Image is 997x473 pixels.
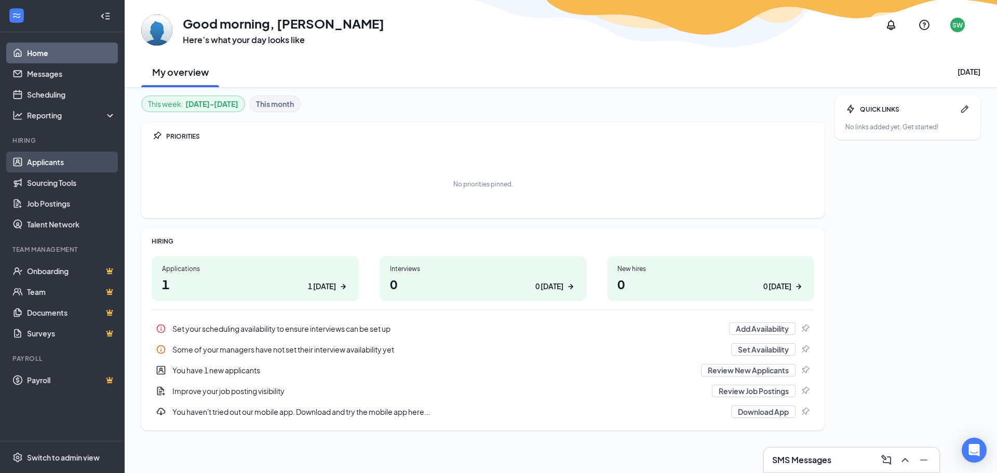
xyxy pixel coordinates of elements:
div: Improve your job posting visibility [172,386,706,396]
div: No priorities pinned. [453,180,513,188]
button: Set Availability [731,343,796,356]
button: ChevronUp [896,452,912,468]
h1: 0 [390,275,576,293]
svg: Notifications [885,19,897,31]
div: Reporting [27,110,116,120]
a: Interviews00 [DATE]ArrowRight [380,256,587,301]
a: UserEntityYou have 1 new applicantsReview New ApplicantsPin [152,360,814,381]
div: 1 [DATE] [308,281,336,292]
svg: ComposeMessage [880,454,893,466]
div: Some of your managers have not set their interview availability yet [152,339,814,360]
a: DownloadYou haven't tried out our mobile app. Download and try the mobile app here...Download AppPin [152,401,814,422]
div: You have 1 new applicants [172,365,695,375]
svg: ArrowRight [793,281,804,292]
b: This month [256,98,294,110]
a: Scheduling [27,84,116,105]
a: OnboardingCrown [27,261,116,281]
svg: Pin [800,365,810,375]
button: Minimize [914,452,931,468]
a: Talent Network [27,214,116,235]
button: Add Availability [729,322,796,335]
svg: Minimize [918,454,930,466]
a: PayrollCrown [27,370,116,390]
a: InfoSome of your managers have not set their interview availability yetSet AvailabilityPin [152,339,814,360]
div: [DATE] [958,66,980,77]
div: You haven't tried out our mobile app. Download and try the mobile app here... [172,407,725,417]
a: Job Postings [27,193,116,214]
div: HIRING [152,237,814,246]
div: PRIORITIES [166,132,814,141]
svg: Download [156,407,166,417]
h1: Good morning, [PERSON_NAME] [183,15,384,32]
button: Download App [731,406,796,418]
div: Open Intercom Messenger [962,438,987,463]
svg: Pin [800,323,810,334]
div: Payroll [12,354,114,363]
div: Hiring [12,136,114,145]
a: Home [27,43,116,63]
svg: Analysis [12,110,23,120]
svg: Pin [152,131,162,141]
svg: UserEntity [156,365,166,375]
svg: Info [156,323,166,334]
div: 0 [DATE] [535,281,563,292]
div: Some of your managers have not set their interview availability yet [172,344,725,355]
div: 0 [DATE] [763,281,791,292]
div: You have 1 new applicants [152,360,814,381]
svg: WorkstreamLogo [11,10,22,21]
div: Interviews [390,264,576,273]
div: QUICK LINKS [860,105,955,114]
h2: My overview [152,65,209,78]
a: TeamCrown [27,281,116,302]
a: Applicants [27,152,116,172]
svg: Pin [800,407,810,417]
a: New hires00 [DATE]ArrowRight [607,256,814,301]
svg: Settings [12,452,23,463]
a: DocumentAddImprove your job posting visibilityReview Job PostingsPin [152,381,814,401]
a: DocumentsCrown [27,302,116,323]
b: [DATE] - [DATE] [185,98,238,110]
svg: Pin [800,386,810,396]
div: Set your scheduling availability to ensure interviews can be set up [152,318,814,339]
a: SurveysCrown [27,323,116,344]
h3: SMS Messages [772,454,831,466]
a: Applications11 [DATE]ArrowRight [152,256,359,301]
img: Shana Wallenstein [141,15,172,46]
div: Set your scheduling availability to ensure interviews can be set up [172,323,723,334]
button: ComposeMessage [877,452,894,468]
svg: Info [156,344,166,355]
a: InfoSet your scheduling availability to ensure interviews can be set upAdd AvailabilityPin [152,318,814,339]
svg: QuestionInfo [918,19,931,31]
h1: 0 [617,275,804,293]
div: SW [952,21,963,30]
div: New hires [617,264,804,273]
h1: 1 [162,275,348,293]
svg: ChevronUp [899,454,911,466]
svg: Bolt [845,104,856,114]
div: Team Management [12,245,114,254]
div: This week : [148,98,238,110]
svg: Pen [960,104,970,114]
svg: DocumentAdd [156,386,166,396]
div: You haven't tried out our mobile app. Download and try the mobile app here... [152,401,814,422]
button: Review New Applicants [701,364,796,376]
div: Applications [162,264,348,273]
div: Switch to admin view [27,452,100,463]
h3: Here’s what your day looks like [183,34,384,46]
svg: ArrowRight [565,281,576,292]
svg: ArrowRight [338,281,348,292]
a: Messages [27,63,116,84]
svg: Collapse [100,11,111,21]
a: Sourcing Tools [27,172,116,193]
svg: Pin [800,344,810,355]
div: No links added yet. Get started! [845,123,970,131]
div: Improve your job posting visibility [152,381,814,401]
button: Review Job Postings [712,385,796,397]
